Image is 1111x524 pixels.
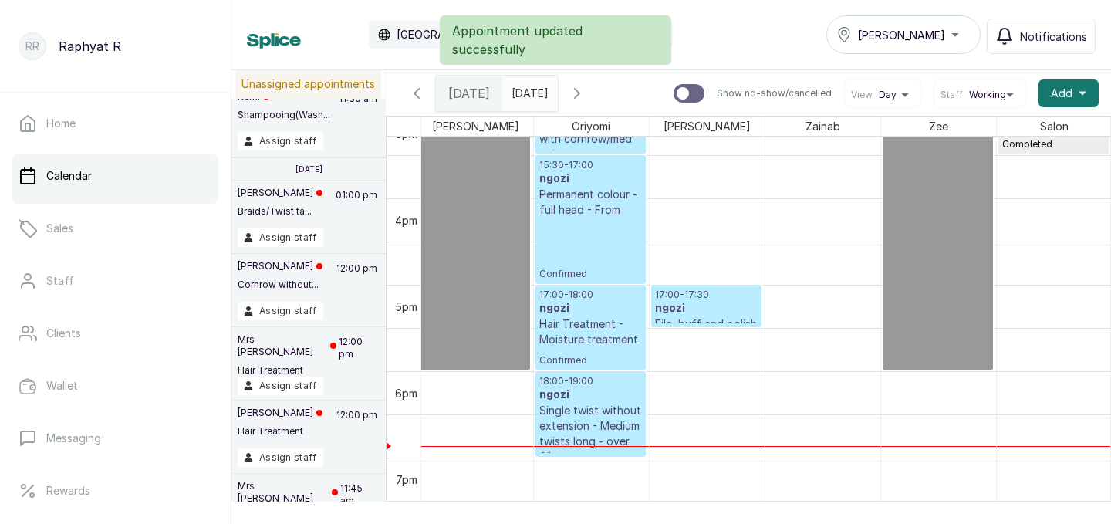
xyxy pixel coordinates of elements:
button: Assign staff [238,132,323,150]
span: Confirmed [539,354,642,367]
span: View [851,89,873,101]
p: Rewards [46,483,90,499]
p: 15:30 - 17:00 [539,159,642,171]
p: Shampooing(Wash... [238,109,330,121]
p: Messaging [46,431,101,446]
span: Zainab [802,117,843,136]
span: Working [969,89,1006,101]
div: 7pm [393,472,420,488]
p: Staff [46,273,74,289]
button: Assign staff [238,377,323,395]
span: [PERSON_NAME] [660,117,754,136]
button: Assign staff [238,448,323,467]
h3: ngozi [655,301,758,316]
p: 17:00 - 18:00 [539,289,642,301]
p: 12:00 pm [334,260,380,302]
h3: ngozi [539,301,642,316]
div: [DATE] [436,76,502,111]
a: Home [12,102,218,145]
a: Calendar [12,154,218,198]
p: Cornrow without... [238,279,322,291]
p: Mrs [PERSON_NAME] [238,333,336,358]
span: [DATE] [448,84,490,103]
p: Calendar [46,168,92,184]
p: 17:00 - 17:30 [655,289,758,301]
p: Single twist without extension - Medium twists long - over 6" [539,403,642,465]
button: StaffWorking [940,89,1019,101]
a: Wallet [12,364,218,407]
p: Home [46,116,76,131]
p: 18:00 - 19:00 [539,375,642,387]
div: 6pm [392,385,420,401]
p: 11:30 am [336,90,380,132]
span: Add [1051,86,1072,101]
p: Braids/Twist ta... [238,205,322,218]
span: [PERSON_NAME] [429,117,522,136]
p: File, buff and polish [655,316,758,332]
p: 01:00 pm [333,187,380,228]
p: [DATE] [295,164,322,174]
p: Hair Treatment [238,425,322,438]
span: Staff [940,89,963,101]
p: Appointment updated successfully [452,22,659,59]
span: Zee [926,117,951,136]
a: Sales [12,207,218,250]
p: Show no-show/cancelled [717,87,832,100]
span: Oriyomi [569,117,613,136]
p: [PERSON_NAME] [238,260,322,272]
p: Permanent colour - full head - From [539,187,642,218]
h3: ngozi [539,387,642,403]
p: Hair Treatment - Moisture treatment [539,316,642,347]
p: [PERSON_NAME] [238,407,322,419]
div: 5pm [392,299,420,315]
p: Unassigned appointments [235,70,381,98]
button: Assign staff [238,302,323,320]
span: Day [879,89,897,101]
p: Mrs [PERSON_NAME] [238,480,338,505]
span: Completed [1002,138,1106,150]
h3: ngozi [539,171,642,187]
span: Confirmed [539,268,642,280]
button: Add [1038,79,1099,107]
p: Sales [46,221,73,236]
button: ViewDay [851,89,914,101]
a: Messaging [12,417,218,460]
div: 4pm [392,212,420,228]
a: Rewards [12,469,218,512]
p: 11:45 am [338,480,380,523]
p: Wallet [46,378,78,394]
p: Hair Treatment [238,364,336,377]
p: 12:00 pm [334,407,380,448]
p: [PERSON_NAME] [238,187,322,199]
button: Assign staff [238,228,323,247]
span: Salon [1037,117,1072,136]
a: Clients [12,312,218,355]
p: Clients [46,326,81,341]
p: 12:00 pm [336,333,380,377]
a: Staff [12,259,218,303]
